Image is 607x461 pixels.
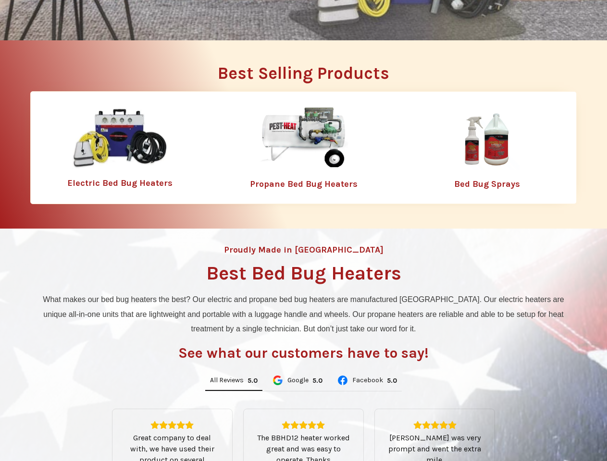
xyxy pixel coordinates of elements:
[124,421,221,429] div: Rating: 5.0 out of 5
[312,376,322,385] div: 5.0
[35,292,572,336] p: What makes our bed bug heaters the best? Our electric and propane bed bug heaters are manufacture...
[312,376,322,385] div: Rating: 5.0 out of 5
[8,4,37,33] button: Open LiveChat chat widget
[387,376,397,385] div: Rating: 5.0 out of 5
[178,346,429,360] h3: See what our customers have to say!
[248,376,258,385] div: 5.0
[206,264,401,283] h1: Best Bed Bug Heaters
[250,179,358,189] a: Propane Bed Bug Heaters
[67,178,173,188] a: Electric Bed Bug Heaters
[255,421,352,429] div: Rating: 5.0 out of 5
[386,421,483,429] div: Rating: 5.0 out of 5
[224,245,384,254] h4: Proudly Made in [GEOGRAPHIC_DATA]
[248,376,258,385] div: Rating: 5.0 out of 5
[454,179,520,189] a: Bed Bug Sprays
[287,377,309,384] span: Google
[30,65,577,82] h2: Best Selling Products
[210,377,244,384] span: All Reviews
[387,376,397,385] div: 5.0
[352,377,383,384] span: Facebook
